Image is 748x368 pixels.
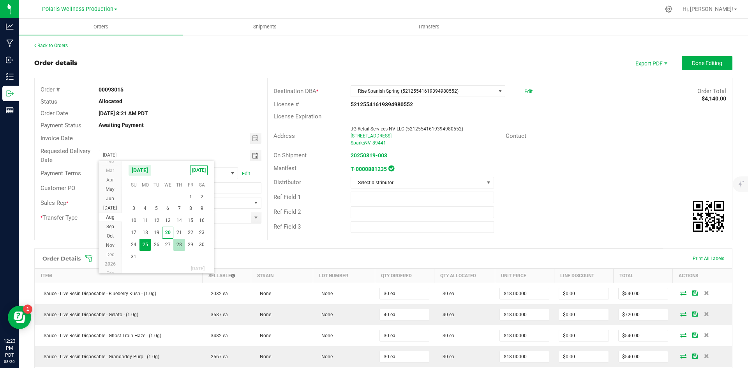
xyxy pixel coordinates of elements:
th: Actions [673,268,732,283]
span: 30 [196,239,208,251]
span: License Expiration [273,113,321,120]
span: 13 [162,215,173,227]
th: Lot Number [313,268,375,283]
input: 0 [559,288,608,299]
td: Friday, August 1, 2025 [185,191,196,203]
td: Friday, August 8, 2025 [185,202,196,215]
span: 2026 [105,261,116,267]
span: Save Order Detail [689,291,701,295]
input: 0 [559,309,608,320]
span: None [256,312,271,317]
span: Payment Status [41,122,81,129]
span: [DATE] [128,164,152,176]
td: Wednesday, August 13, 2025 [162,215,173,227]
span: Dec [106,252,114,257]
td: Tuesday, August 19, 2025 [151,227,162,239]
td: Saturday, August 23, 2025 [196,227,208,239]
th: Total [614,268,673,283]
span: 3482 ea [207,333,228,338]
span: None [318,291,333,296]
td: Friday, August 22, 2025 [185,227,196,239]
span: Feb [106,158,114,164]
inline-svg: Analytics [6,23,14,30]
inline-svg: Inventory [6,73,14,81]
input: 0 [500,288,549,299]
span: Save Order Detail [689,333,701,337]
a: Transfers [347,19,511,35]
td: Monday, August 4, 2025 [139,202,151,215]
span: [DATE] [190,165,208,175]
td: Saturday, August 9, 2025 [196,202,208,215]
span: 4 [139,202,151,215]
span: On Shipment [273,152,307,159]
span: Toggle calendar [250,133,261,144]
span: Mar [106,168,114,173]
span: 7 [173,202,185,215]
td: Sunday, August 24, 2025 [128,239,139,251]
td: Monday, August 18, 2025 [139,227,151,239]
span: Feb [106,271,114,276]
span: Sales Rep [41,199,66,206]
span: Hi, [PERSON_NAME]! [683,6,733,12]
p: 12:23 PM PDT [4,338,15,359]
span: Sauce - Live Resin Disposable - Gelato - (1.0g) [40,312,138,317]
th: Sellable [202,268,251,283]
input: 0 [380,309,429,320]
span: Save Order Detail [689,354,701,358]
a: Orders [19,19,183,35]
strong: $4,140.00 [702,95,726,102]
span: 5 [151,202,162,215]
td: Wednesday, August 6, 2025 [162,202,173,215]
span: NV [364,140,371,146]
span: Ref Field 2 [273,208,301,215]
span: 27 [162,239,173,251]
strong: [DATE] 8:21 AM PDT [99,110,148,116]
td: Monday, August 11, 2025 [139,215,151,227]
span: Jun [106,196,114,201]
td: Thursday, August 21, 2025 [173,227,185,239]
p: 08/20 [4,359,15,364]
th: Strain [251,268,313,283]
input: 0 [619,351,668,362]
span: Ref Field 1 [273,194,301,201]
iframe: Resource center [8,306,31,329]
qrcode: 00093015 [693,201,724,232]
span: License # [273,101,299,108]
span: 11 [139,215,151,227]
input: 0 [380,288,429,299]
span: 31 [128,251,139,263]
span: None [256,291,271,296]
span: Delete Order Detail [701,333,713,337]
span: Delete Order Detail [701,354,713,358]
td: Friday, August 29, 2025 [185,239,196,251]
span: Contact [506,132,526,139]
span: 10 [128,215,139,227]
td: Saturday, August 30, 2025 [196,239,208,251]
span: Export PDF [627,56,674,70]
span: 14 [173,215,185,227]
strong: 00093015 [99,86,123,93]
span: 22 [185,227,196,239]
td: Tuesday, August 5, 2025 [151,202,162,215]
span: Distributor [273,179,301,186]
td: Wednesday, August 27, 2025 [162,239,173,251]
a: Edit [524,88,533,94]
th: Mo [139,179,151,191]
th: [DATE] [128,263,208,275]
th: Th [173,179,185,191]
td: Thursday, August 14, 2025 [173,215,185,227]
inline-svg: Inbound [6,56,14,64]
th: Qty Ordered [375,268,434,283]
span: Payment Terms [41,170,81,177]
span: 2032 ea [207,291,228,296]
span: 2 [196,191,208,203]
span: May [106,187,115,192]
input: 0 [500,330,549,341]
input: 0 [380,351,429,362]
span: Shipments [243,23,287,30]
span: 21 [173,227,185,239]
strong: T-0000881235 [351,166,387,172]
th: Unit Price [495,268,554,283]
span: 40 ea [439,312,454,317]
